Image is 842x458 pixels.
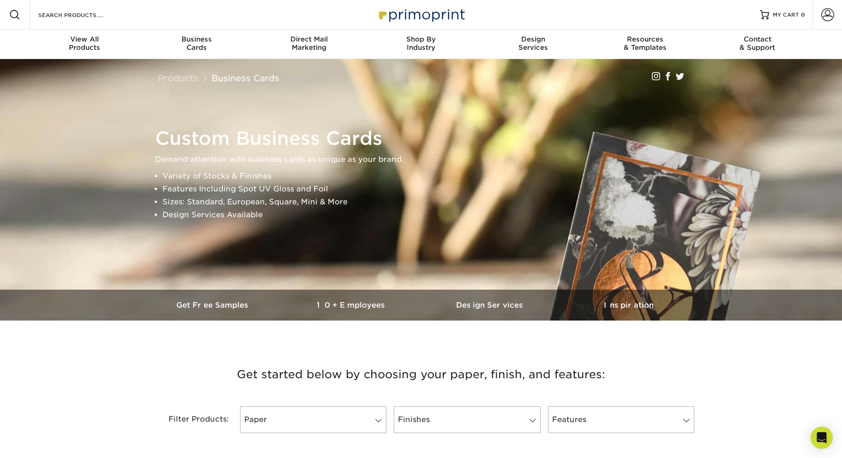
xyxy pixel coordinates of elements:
[211,73,279,83] a: Business Cards
[253,35,365,52] div: Marketing
[701,35,813,52] div: & Support
[701,35,813,43] span: Contact
[283,290,421,321] a: 10+ Employees
[162,196,695,208] li: Sizes: Standard, European, Square, Mini & More
[811,427,833,449] div: Open Intercom Messenger
[421,290,559,321] a: Design Services
[144,290,283,321] a: Get Free Samples
[773,11,799,19] span: MY CART
[477,35,589,43] span: Design
[394,406,540,433] a: Finishes
[162,208,695,221] li: Design Services Available
[240,406,386,433] a: Paper
[365,30,477,59] a: Shop ByIndustry
[365,35,477,52] div: Industry
[29,35,141,43] span: View All
[158,73,198,83] a: Products
[253,35,365,43] span: Direct Mail
[144,301,283,309] h3: Get Free Samples
[589,35,701,52] div: & Templates
[37,9,127,20] input: SEARCH PRODUCTS.....
[589,30,701,59] a: Resources& Templates
[477,35,589,52] div: Services
[701,30,813,59] a: Contact& Support
[141,30,253,59] a: BusinessCards
[29,35,141,52] div: Products
[162,183,695,196] li: Features Including Spot UV Gloss and Foil
[141,35,253,43] span: Business
[559,301,698,309] h3: Inspiration
[253,30,365,59] a: Direct MailMarketing
[548,406,694,433] a: Features
[375,5,467,24] img: Primoprint
[151,354,691,395] h3: Get started below by choosing your paper, finish, and features:
[801,12,805,18] span: 0
[589,35,701,43] span: Resources
[29,30,141,59] a: View AllProducts
[155,153,695,166] p: Demand attention with business cards as unique as your brand.
[141,35,253,52] div: Cards
[283,301,421,309] h3: 10+ Employees
[477,30,589,59] a: DesignServices
[155,127,695,149] h1: Custom Business Cards
[559,290,698,321] a: Inspiration
[144,406,236,433] div: Filter Products:
[365,35,477,43] span: Shop By
[421,301,559,309] h3: Design Services
[162,170,695,183] li: Variety of Stocks & Finishes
